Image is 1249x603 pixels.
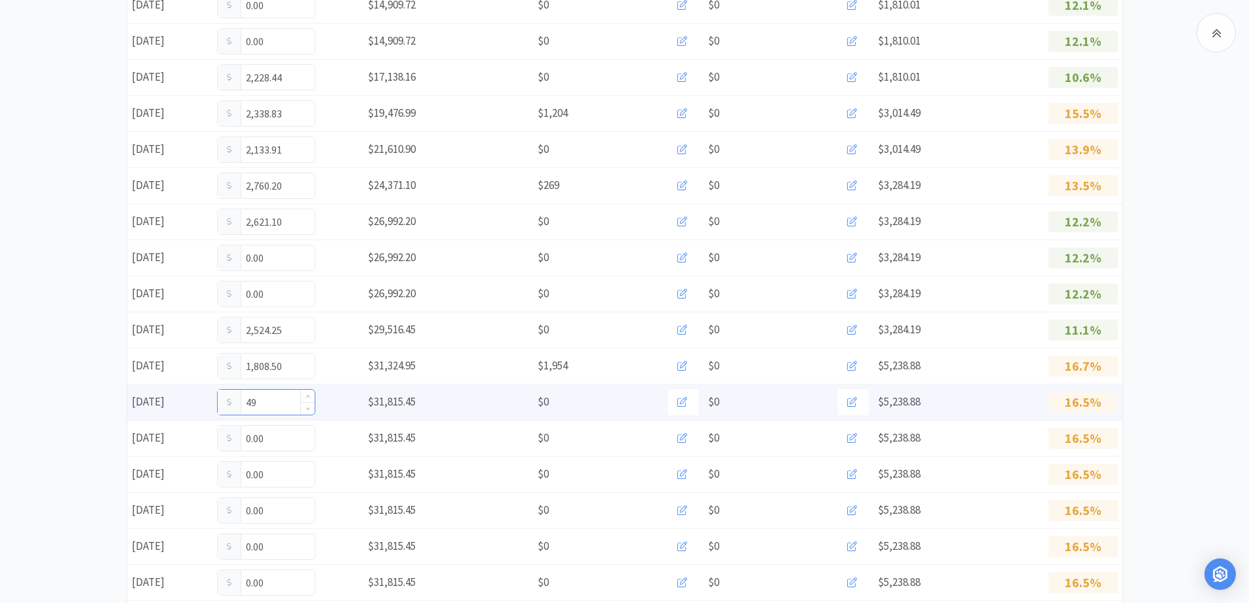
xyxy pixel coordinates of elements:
span: $0 [708,249,719,266]
span: $26,992.20 [368,214,416,228]
span: $5,238.88 [878,503,921,517]
div: [DATE] [127,28,212,54]
span: $0 [538,285,549,302]
span: $0 [538,68,549,86]
p: 16.5% [1048,464,1118,485]
div: [DATE] [127,425,212,451]
span: $3,284.19 [878,322,921,337]
span: $31,815.45 [368,430,416,445]
span: $0 [538,213,549,230]
div: [DATE] [127,208,212,235]
span: $0 [538,321,549,339]
span: $3,284.19 [878,214,921,228]
p: 16.5% [1048,572,1118,593]
span: $0 [538,249,549,266]
p: 16.5% [1048,428,1118,449]
p: 16.5% [1048,536,1118,557]
span: $14,909.72 [368,33,416,48]
span: $17,138.16 [368,70,416,84]
div: [DATE] [127,388,212,415]
span: $5,238.88 [878,575,921,589]
p: 16.5% [1048,500,1118,521]
span: $0 [708,32,719,50]
div: [DATE] [127,497,212,524]
span: $0 [708,393,719,411]
span: $0 [708,537,719,555]
span: $3,284.19 [878,178,921,192]
div: [DATE] [127,461,212,488]
span: $3,014.49 [878,142,921,156]
i: icon: down [306,406,310,411]
div: [DATE] [127,280,212,307]
p: 15.5% [1048,103,1118,124]
span: $5,238.88 [878,394,921,409]
div: [DATE] [127,100,212,127]
span: $0 [708,429,719,447]
span: $3,284.19 [878,286,921,301]
p: 13.9% [1048,139,1118,160]
span: $0 [538,465,549,483]
span: $0 [708,177,719,194]
span: $31,815.45 [368,394,416,409]
span: $5,238.88 [878,467,921,481]
i: icon: up [306,394,310,399]
span: $31,815.45 [368,539,416,553]
span: $0 [708,140,719,158]
span: $0 [708,68,719,86]
span: Decrease Value [301,402,315,415]
span: $0 [708,104,719,122]
span: $31,324.95 [368,358,416,373]
span: $19,476.99 [368,106,416,120]
span: $5,238.88 [878,358,921,373]
div: [DATE] [127,136,212,163]
span: $0 [538,393,549,411]
span: $0 [538,573,549,591]
span: $29,516.45 [368,322,416,337]
span: $0 [538,537,549,555]
div: [DATE] [127,569,212,596]
div: [DATE] [127,316,212,343]
span: $26,992.20 [368,286,416,301]
div: [DATE] [127,533,212,560]
span: $26,992.20 [368,250,416,264]
span: Increase Value [301,390,315,402]
span: $0 [538,501,549,519]
span: $269 [538,177,559,194]
span: $0 [538,429,549,447]
span: $31,815.45 [368,575,416,589]
span: $0 [708,501,719,519]
span: $3,284.19 [878,250,921,264]
p: 12.2% [1048,211,1118,232]
span: $0 [708,573,719,591]
div: [DATE] [127,172,212,199]
p: 11.1% [1048,320,1118,341]
span: $1,954 [538,357,568,375]
p: 13.5% [1048,175,1118,196]
div: Open Intercom Messenger [1204,558,1236,590]
p: 12.2% [1048,283,1118,304]
div: [DATE] [127,352,212,379]
span: $1,204 [538,104,568,122]
p: 16.5% [1048,392,1118,413]
span: $31,815.45 [368,503,416,517]
div: [DATE] [127,244,212,271]
span: $0 [538,32,549,50]
p: 16.7% [1048,356,1118,377]
span: $31,815.45 [368,467,416,481]
span: $24,371.10 [368,178,416,192]
span: $0 [708,213,719,230]
p: 12.2% [1048,247,1118,268]
p: 10.6% [1048,67,1118,88]
span: $3,014.49 [878,106,921,120]
span: $0 [708,321,719,339]
p: 12.1% [1048,31,1118,52]
span: $5,238.88 [878,430,921,445]
span: $1,810.01 [878,70,921,84]
span: $0 [708,357,719,375]
span: $0 [708,465,719,483]
div: [DATE] [127,64,212,91]
span: $21,610.90 [368,142,416,156]
span: $1,810.01 [878,33,921,48]
span: $0 [708,285,719,302]
span: $5,238.88 [878,539,921,553]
